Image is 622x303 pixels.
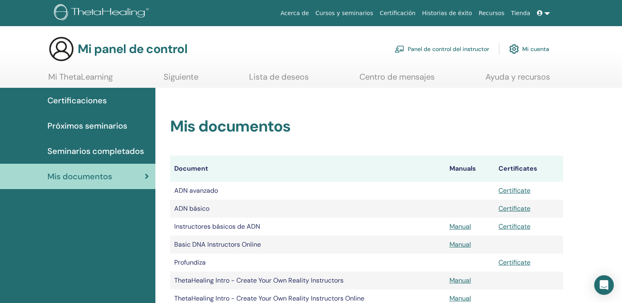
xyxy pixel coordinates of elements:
a: Tienda [508,6,534,21]
img: generic-user-icon.jpg [48,36,74,62]
a: Manual [449,276,471,285]
a: Lista de deseos [249,72,309,88]
a: Cursos y seminarios [312,6,376,21]
a: Mi ThetaLearning [48,72,113,88]
span: Seminarios completados [47,145,144,157]
a: Acerca de [277,6,312,21]
a: Recursos [475,6,507,21]
font: Mi cuenta [522,45,549,53]
a: Manual [449,222,471,231]
a: Centro de mensajes [359,72,435,88]
td: ThetaHealing Intro - Create Your Own Reality Instructors [170,272,445,290]
td: Basic DNA Instructors Online [170,236,445,254]
span: Próximos seminarios [47,120,127,132]
img: cog.svg [509,42,519,56]
td: Instructores básicos de ADN [170,218,445,236]
th: Document [170,156,445,182]
th: Certificates [494,156,563,182]
span: Certificaciones [47,94,107,107]
a: Panel de control del instructor [395,40,489,58]
span: Mis documentos [47,170,112,183]
a: Manual [449,294,471,303]
a: Mi cuenta [509,40,549,58]
div: Abra Intercom Messenger [594,275,614,295]
a: Certificación [376,6,419,21]
font: Panel de control del instructor [408,45,489,53]
a: Certificate [498,222,530,231]
a: Certificate [498,204,530,213]
a: Siguiente [164,72,198,88]
a: Certificate [498,186,530,195]
a: Historias de éxito [419,6,475,21]
h2: Mis documentos [170,117,563,136]
img: logo.png [54,4,152,22]
h3: Mi panel de control [78,42,187,56]
th: Manuals [445,156,494,182]
img: chalkboard-teacher.svg [395,45,404,53]
a: Ayuda y recursos [485,72,550,88]
td: Profundiza [170,254,445,272]
td: ADN avanzado [170,182,445,200]
td: ADN básico [170,200,445,218]
a: Manual [449,240,471,249]
a: Certificate [498,258,530,267]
